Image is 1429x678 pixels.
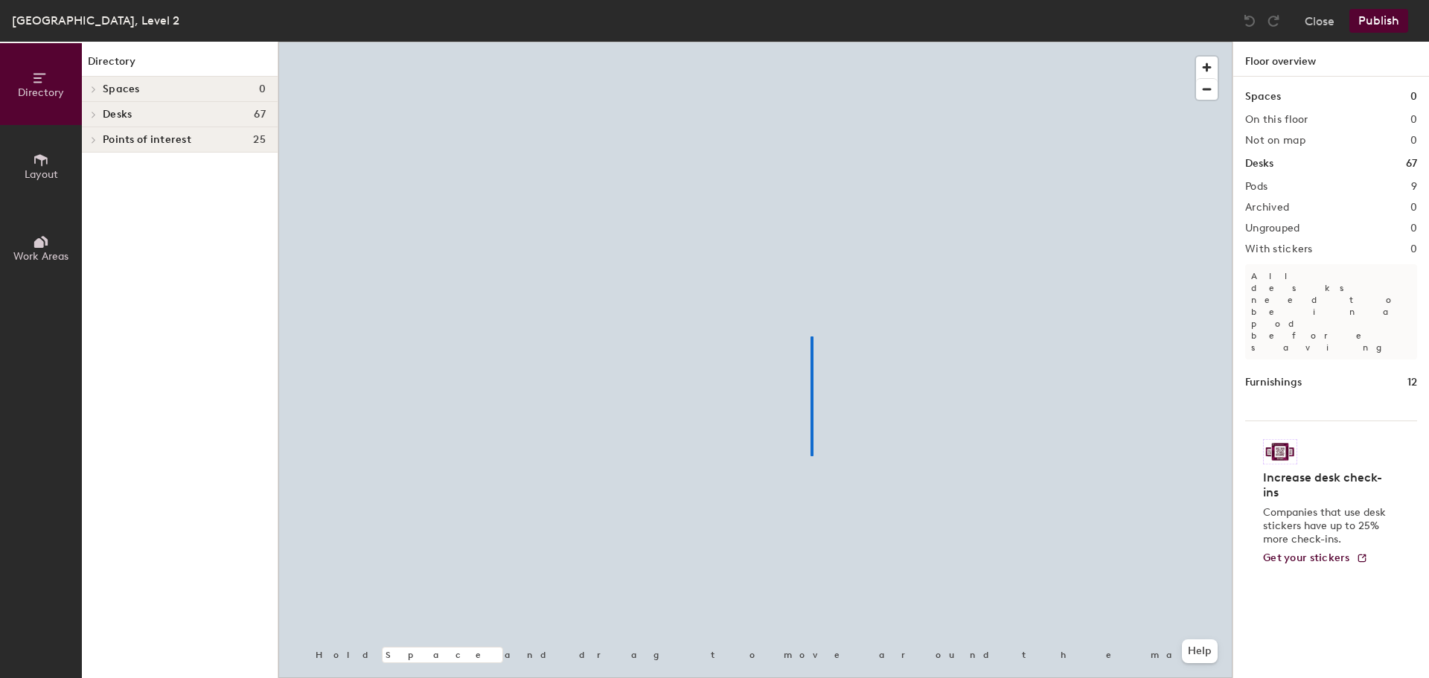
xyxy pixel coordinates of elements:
img: Undo [1242,13,1257,28]
p: All desks need to be in a pod before saving [1245,264,1417,359]
span: 25 [253,134,266,146]
h2: 0 [1410,202,1417,214]
h2: With stickers [1245,243,1313,255]
span: 0 [259,83,266,95]
h2: 0 [1410,114,1417,126]
h1: 0 [1410,89,1417,105]
h1: Directory [82,54,278,77]
a: Get your stickers [1263,552,1368,565]
h1: 67 [1406,156,1417,172]
span: 67 [254,109,266,121]
h2: On this floor [1245,114,1308,126]
span: Layout [25,168,58,181]
h1: Floor overview [1233,42,1429,77]
h2: Archived [1245,202,1289,214]
h2: Not on map [1245,135,1305,147]
span: Work Areas [13,250,68,263]
h1: Spaces [1245,89,1281,105]
h1: Desks [1245,156,1273,172]
button: Publish [1349,9,1408,33]
h1: Furnishings [1245,374,1302,391]
h1: 12 [1407,374,1417,391]
h2: Pods [1245,181,1267,193]
div: [GEOGRAPHIC_DATA], Level 2 [12,11,179,30]
span: Spaces [103,83,140,95]
button: Help [1182,639,1218,663]
img: Redo [1266,13,1281,28]
h2: Ungrouped [1245,223,1300,234]
p: Companies that use desk stickers have up to 25% more check-ins. [1263,506,1390,546]
span: Desks [103,109,132,121]
h2: 0 [1410,135,1417,147]
h2: 0 [1410,223,1417,234]
img: Sticker logo [1263,439,1297,464]
h4: Increase desk check-ins [1263,470,1390,500]
button: Close [1305,9,1334,33]
span: Directory [18,86,64,99]
span: Points of interest [103,134,191,146]
h2: 9 [1411,181,1417,193]
h2: 0 [1410,243,1417,255]
span: Get your stickers [1263,551,1350,564]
